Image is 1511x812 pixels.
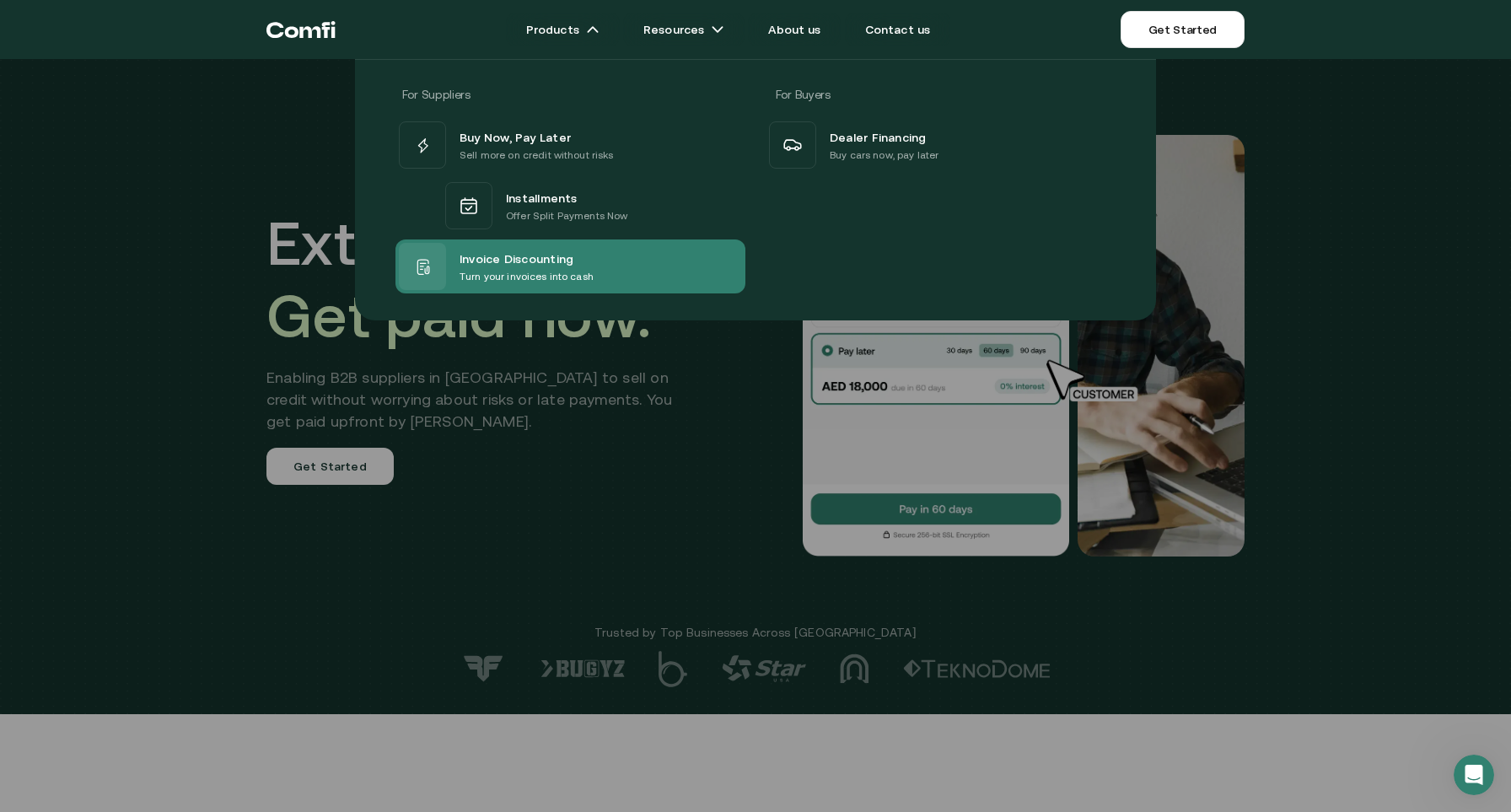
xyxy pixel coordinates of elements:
[766,118,1116,172] a: Dealer FinancingBuy cars now, pay later
[460,147,614,164] p: Sell more on credit without risks
[830,147,938,164] p: Buy cars now, pay later
[711,23,724,36] img: arrow icons
[845,13,951,46] a: Contact us
[830,126,927,147] span: Dealer Financing
[1454,755,1494,795] iframe: Intercom live chat
[460,248,573,268] span: Invoice Discounting
[1121,11,1245,48] a: Get Started
[776,88,831,101] span: For Buyers
[402,88,470,101] span: For Suppliers
[460,126,571,147] span: Buy Now, Pay Later
[506,187,578,207] span: Installments
[460,268,594,285] p: Turn your invoices into cash
[748,13,841,46] a: About us
[395,239,745,293] a: Invoice DiscountingTurn your invoices into cash
[506,13,620,46] a: Productsarrow icons
[395,118,745,172] a: Buy Now, Pay LaterSell more on credit without risks
[266,4,336,55] a: Return to the top of the Comfi home page
[506,207,627,224] p: Offer Split Payments Now
[586,23,600,36] img: arrow icons
[395,172,745,239] a: InstallmentsOffer Split Payments Now
[623,13,745,46] a: Resourcesarrow icons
